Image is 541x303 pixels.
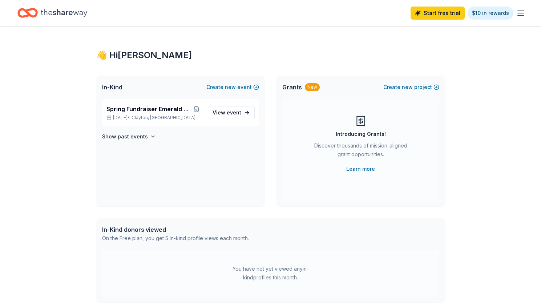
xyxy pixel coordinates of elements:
[132,115,195,121] span: Clayton, [GEOGRAPHIC_DATA]
[213,108,241,117] span: View
[227,109,241,116] span: event
[336,130,386,138] div: Introducing Grants!
[402,83,413,92] span: new
[225,83,236,92] span: new
[102,234,249,243] div: On the Free plan, you get 5 in-kind profile views each month.
[206,83,259,92] button: Createnewevent
[96,49,445,61] div: 👋 Hi [PERSON_NAME]
[102,132,156,141] button: Show past events
[468,7,513,20] a: $10 in rewards
[102,83,122,92] span: In-Kind
[106,115,202,121] p: [DATE] •
[17,4,87,21] a: Home
[102,225,249,234] div: In-Kind donors viewed
[225,264,316,282] div: You have not yet viewed any in-kind profiles this month.
[383,83,439,92] button: Createnewproject
[346,165,375,173] a: Learn more
[411,7,465,20] a: Start free trial
[282,83,302,92] span: Grants
[102,132,148,141] h4: Show past events
[106,105,192,113] span: Spring Fundraiser Emerald Ball Hibernians
[208,106,255,119] a: View event
[305,83,320,91] div: New
[311,141,410,162] div: Discover thousands of mission-aligned grant opportunities.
